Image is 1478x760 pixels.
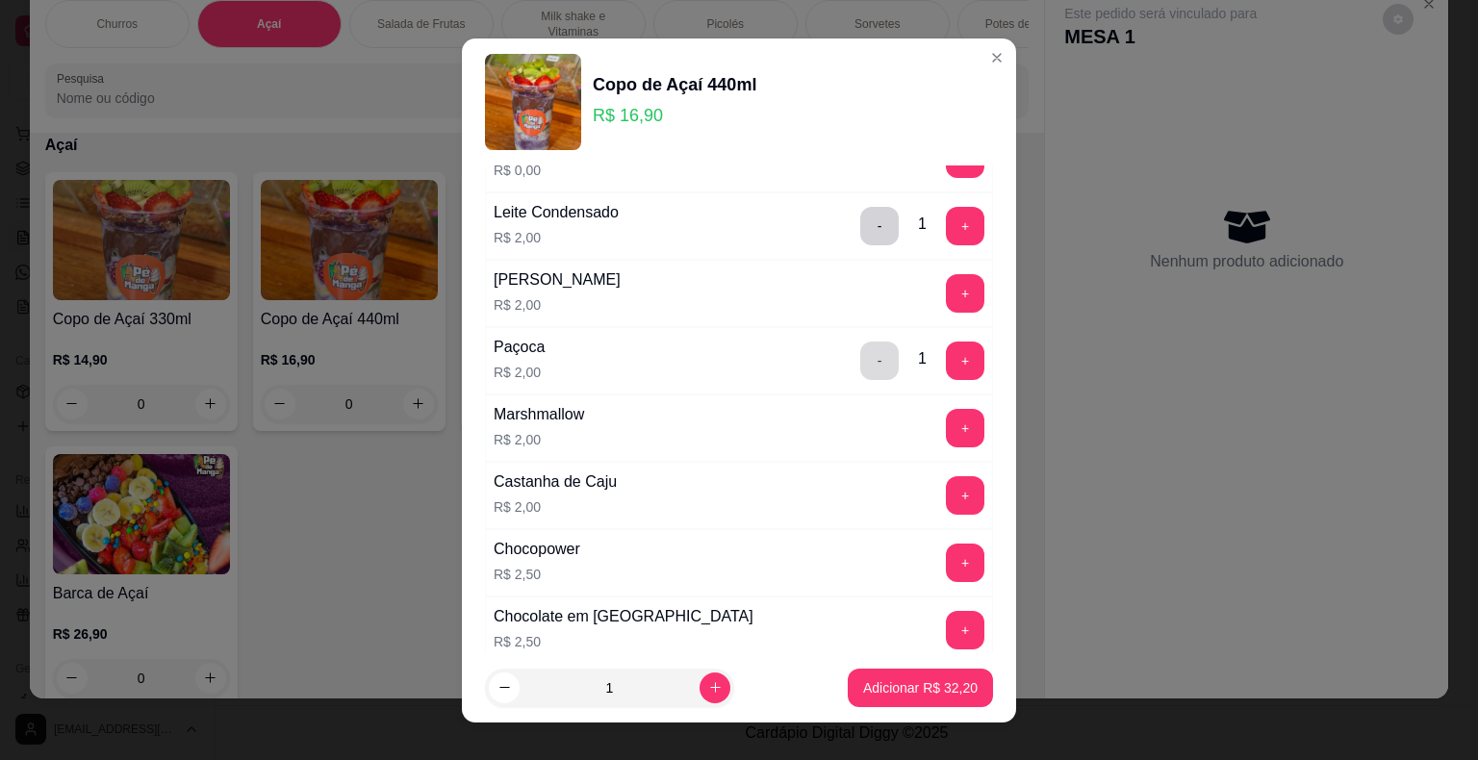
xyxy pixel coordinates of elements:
p: R$ 2,50 [494,632,753,651]
div: Paçoca [494,336,545,359]
button: Close [981,42,1012,73]
button: add [946,544,984,582]
p: R$ 16,90 [593,102,756,129]
button: add [946,274,984,313]
button: delete [860,342,899,380]
p: R$ 2,00 [494,497,617,517]
p: Adicionar R$ 32,20 [863,678,978,697]
p: R$ 2,00 [494,430,584,449]
button: add [946,207,984,245]
div: Copo de Açaí 440ml [593,71,756,98]
img: product-image [485,54,581,150]
div: Leite Condensado [494,201,619,224]
button: add [946,409,984,447]
button: add [946,342,984,380]
p: R$ 0,00 [494,161,566,180]
button: decrease-product-quantity [489,672,520,703]
div: 1 [918,347,927,370]
div: Castanha de Caju [494,470,617,494]
button: increase-product-quantity [700,672,730,703]
button: Adicionar R$ 32,20 [848,669,993,707]
p: R$ 2,00 [494,363,545,382]
div: 1 [918,213,927,236]
div: Chocopower [494,538,580,561]
button: add [946,611,984,649]
p: R$ 2,00 [494,228,619,247]
p: R$ 2,00 [494,295,621,315]
p: R$ 2,50 [494,565,580,584]
div: [PERSON_NAME] [494,268,621,291]
button: add [946,476,984,515]
div: Marshmallow [494,403,584,426]
button: delete [860,207,899,245]
div: Chocolate em [GEOGRAPHIC_DATA] [494,605,753,628]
